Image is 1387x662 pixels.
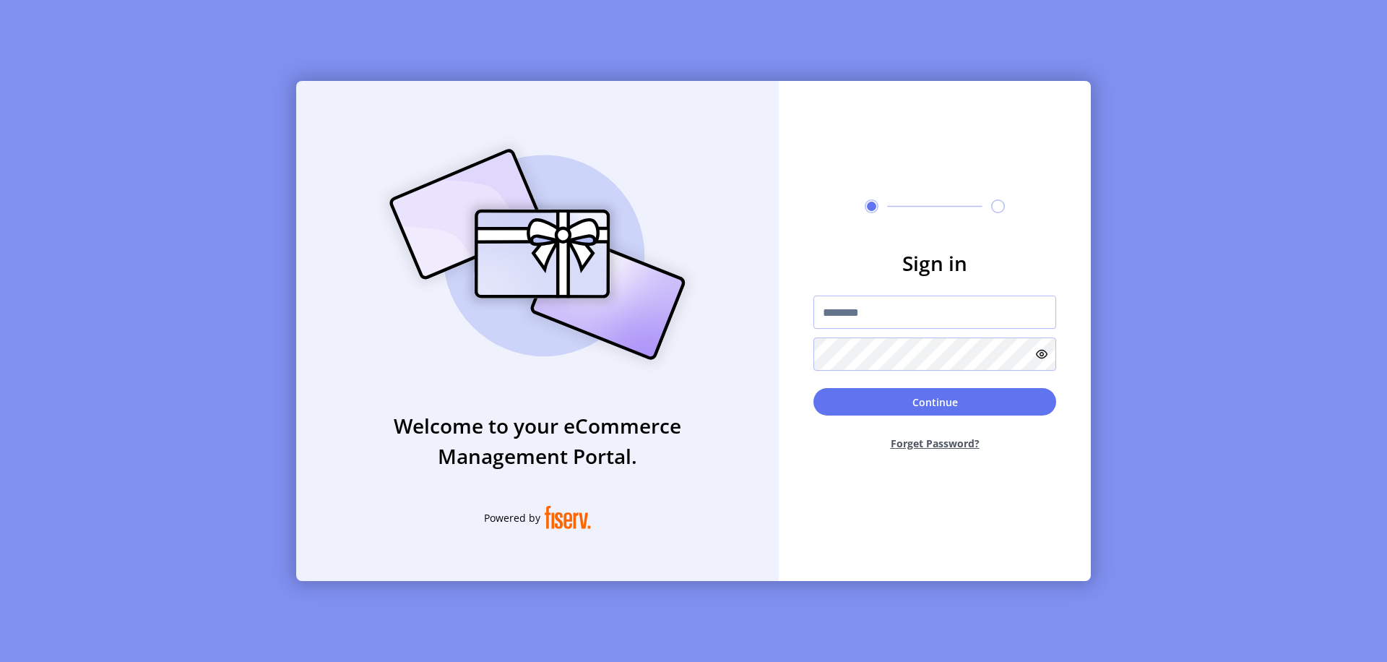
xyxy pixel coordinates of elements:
[296,410,779,471] h3: Welcome to your eCommerce Management Portal.
[484,510,540,525] span: Powered by
[813,248,1056,278] h3: Sign in
[368,133,707,376] img: card_Illustration.svg
[813,388,1056,416] button: Continue
[813,424,1056,463] button: Forget Password?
